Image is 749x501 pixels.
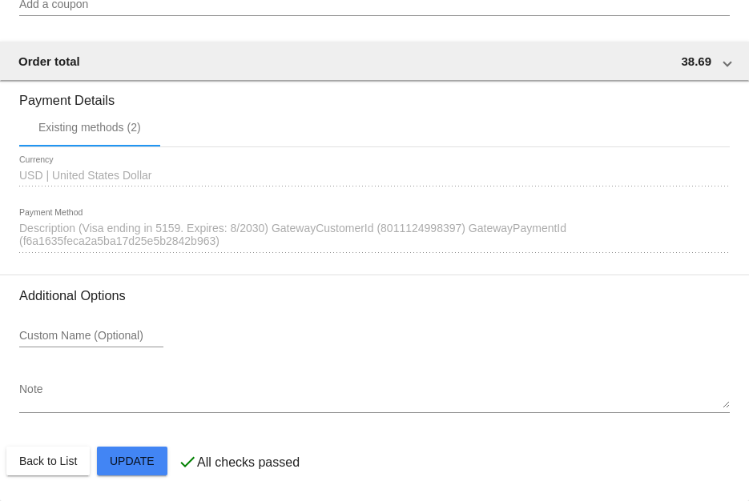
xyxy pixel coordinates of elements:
[19,169,151,182] span: USD | United States Dollar
[197,455,300,470] p: All checks passed
[681,54,711,68] span: 38.69
[19,330,163,343] input: Custom Name (Optional)
[19,81,730,108] h3: Payment Details
[110,455,155,467] span: Update
[19,288,730,303] h3: Additional Options
[6,447,90,475] button: Back to List
[19,455,77,467] span: Back to List
[18,54,80,68] span: Order total
[19,222,566,247] span: Description (Visa ending in 5159. Expires: 8/2030) GatewayCustomerId (8011124998397) GatewayPayme...
[97,447,167,475] button: Update
[38,121,141,134] div: Existing methods (2)
[178,452,197,471] mat-icon: check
